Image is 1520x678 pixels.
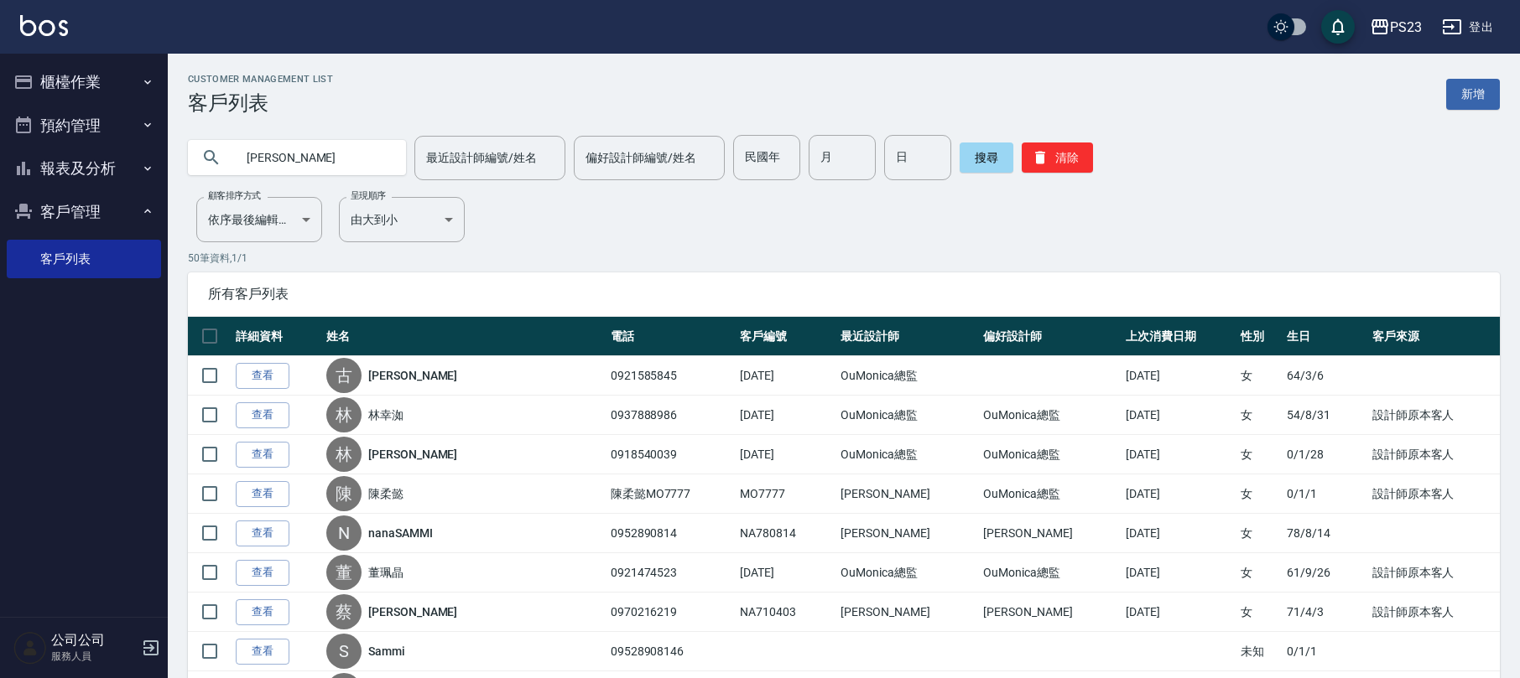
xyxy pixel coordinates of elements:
a: 林幸洳 [368,406,403,423]
div: 依序最後編輯時間 [196,197,322,242]
div: 由大到小 [339,197,465,242]
p: 服務人員 [51,649,137,664]
td: 0918540039 [606,435,736,474]
p: 50 筆資料, 1 / 1 [188,251,1500,266]
td: 女 [1236,593,1283,632]
td: [DATE] [1122,474,1236,514]
td: 設計師原本客人 [1368,593,1500,632]
td: 0/1/28 [1283,435,1368,474]
button: 櫃檯作業 [7,60,161,104]
a: Sammi [368,643,405,660]
a: 查看 [236,599,289,625]
a: 查看 [236,481,289,507]
button: 清除 [1022,142,1093,173]
div: 董 [326,555,362,590]
img: Person [13,631,47,665]
td: [DATE] [1122,553,1236,593]
td: [DATE] [1122,435,1236,474]
div: PS23 [1390,17,1422,38]
th: 客戶來源 [1368,317,1500,356]
td: OuMonica總監 [836,553,979,593]
div: 蔡 [326,594,362,629]
td: 設計師原本客人 [1368,474,1500,514]
td: NA780814 [736,514,837,553]
td: NA710403 [736,593,837,632]
img: Logo [20,15,68,36]
div: N [326,515,362,551]
td: [DATE] [736,396,837,435]
th: 性別 [1236,317,1283,356]
td: [DATE] [1122,593,1236,632]
td: [DATE] [1122,396,1236,435]
td: OuMonica總監 [836,396,979,435]
td: 78/8/14 [1283,514,1368,553]
td: 0/1/1 [1283,474,1368,514]
td: 設計師原本客人 [1368,553,1500,593]
a: 客戶列表 [7,240,161,278]
label: 顧客排序方式 [208,189,261,202]
td: [PERSON_NAME] [979,514,1122,553]
div: 林 [326,437,362,472]
td: OuMonica總監 [979,396,1122,435]
th: 客戶編號 [736,317,837,356]
button: PS23 [1363,10,1429,44]
span: 所有客戶列表 [208,286,1480,303]
td: MO7777 [736,474,837,514]
th: 生日 [1283,317,1368,356]
a: 查看 [236,639,289,665]
a: 陳柔懿 [368,485,403,502]
td: [DATE] [736,435,837,474]
h3: 客戶列表 [188,91,333,115]
td: 0970216219 [606,593,736,632]
td: [PERSON_NAME] [836,593,979,632]
td: OuMonica總監 [979,435,1122,474]
a: [PERSON_NAME] [368,603,457,620]
td: 女 [1236,396,1283,435]
td: [PERSON_NAME] [836,474,979,514]
td: [DATE] [736,356,837,396]
a: nanaSAMMI [368,525,433,541]
button: 登出 [1435,12,1500,43]
td: 0952890814 [606,514,736,553]
label: 呈現順序 [351,189,386,202]
a: 查看 [236,363,289,389]
h5: 公司公司 [51,632,137,649]
a: 查看 [236,442,289,468]
div: 古 [326,358,362,393]
td: OuMonica總監 [836,435,979,474]
th: 姓名 [322,317,606,356]
td: 54/8/31 [1283,396,1368,435]
button: 客戶管理 [7,190,161,234]
div: S [326,634,362,669]
td: 0937888986 [606,396,736,435]
td: 設計師原本客人 [1368,396,1500,435]
button: 搜尋 [960,142,1013,173]
td: 61/9/26 [1283,553,1368,593]
td: [DATE] [1122,356,1236,396]
td: 0921474523 [606,553,736,593]
a: 新增 [1446,79,1500,110]
td: 女 [1236,356,1283,396]
td: 09528908146 [606,632,736,671]
a: 查看 [236,520,289,546]
button: 報表及分析 [7,147,161,190]
td: 女 [1236,474,1283,514]
td: [DATE] [1122,514,1236,553]
td: OuMonica總監 [979,474,1122,514]
td: [DATE] [736,553,837,593]
button: save [1321,10,1355,44]
button: 預約管理 [7,104,161,148]
td: [PERSON_NAME] [836,514,979,553]
td: 0921585845 [606,356,736,396]
td: 陳柔懿MO7777 [606,474,736,514]
td: [PERSON_NAME] [979,593,1122,632]
th: 偏好設計師 [979,317,1122,356]
a: 董珮晶 [368,564,403,581]
td: 女 [1236,435,1283,474]
a: [PERSON_NAME] [368,367,457,384]
td: 未知 [1236,632,1283,671]
th: 詳細資料 [232,317,322,356]
td: 64/3/6 [1283,356,1368,396]
input: 搜尋關鍵字 [235,135,393,180]
a: 查看 [236,560,289,586]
